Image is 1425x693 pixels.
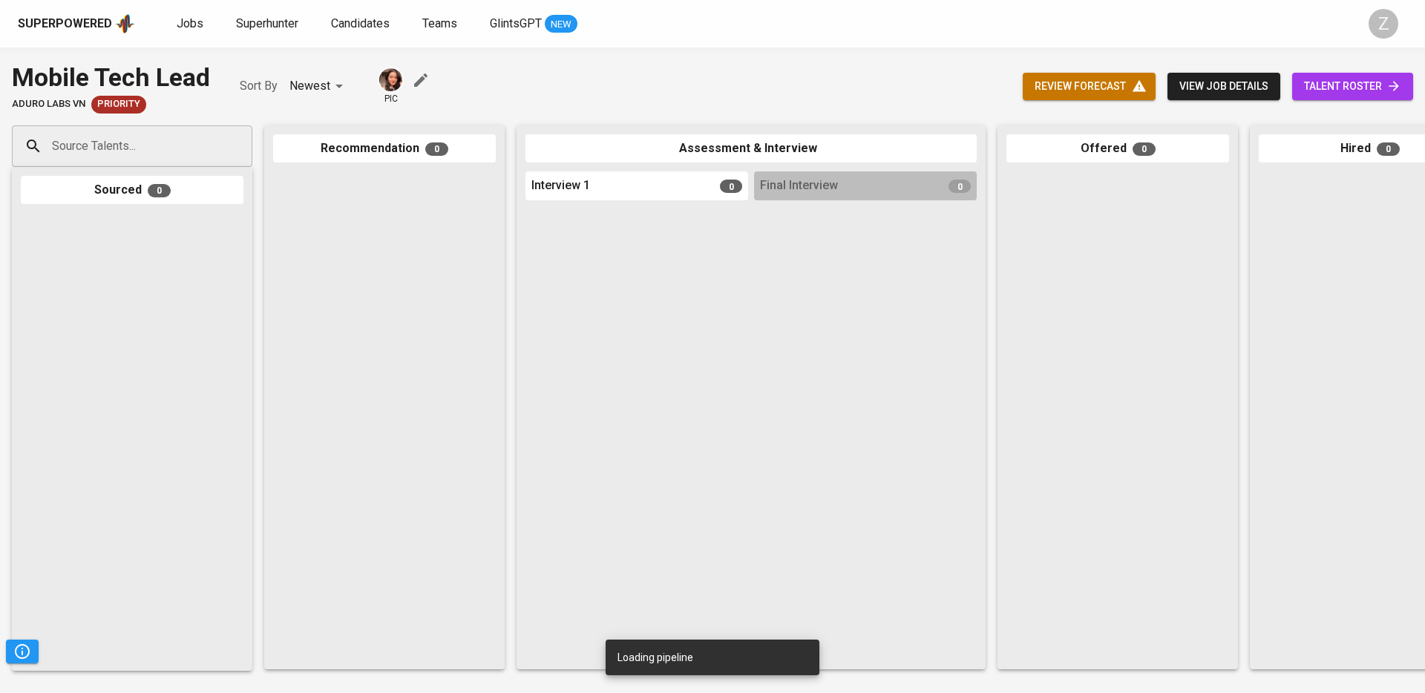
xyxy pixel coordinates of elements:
[236,16,298,30] span: Superhunter
[1179,77,1268,96] span: view job details
[1304,77,1401,96] span: talent roster
[425,142,448,156] span: 0
[273,134,496,163] div: Recommendation
[422,15,460,33] a: Teams
[18,16,112,33] div: Superpowered
[1006,134,1229,163] div: Offered
[1292,73,1413,100] a: talent roster
[236,15,301,33] a: Superhunter
[331,15,393,33] a: Candidates
[760,177,838,194] span: Final Interview
[490,15,577,33] a: GlintsGPT NEW
[91,97,146,111] span: Priority
[12,59,210,96] div: Mobile Tech Lead
[115,13,135,35] img: app logo
[91,96,146,114] div: New Job received from Demand Team
[1023,73,1156,100] button: review forecast
[289,77,330,95] p: Newest
[148,184,171,197] span: 0
[12,97,85,111] span: Aduro Labs VN
[1035,77,1144,96] span: review forecast
[1167,73,1280,100] button: view job details
[490,16,542,30] span: GlintsGPT
[331,16,390,30] span: Candidates
[6,640,39,663] button: Pipeline Triggers
[1377,142,1400,156] span: 0
[545,17,577,32] span: NEW
[531,177,590,194] span: Interview 1
[949,180,971,193] span: 0
[177,15,206,33] a: Jobs
[1133,142,1156,156] span: 0
[617,644,693,671] div: Loading pipeline
[720,180,742,193] span: 0
[525,134,977,163] div: Assessment & Interview
[177,16,203,30] span: Jobs
[378,67,404,105] div: pic
[379,68,402,91] img: thao.thai@glints.com
[21,176,243,205] div: Sourced
[18,13,135,35] a: Superpoweredapp logo
[240,77,278,95] p: Sort By
[244,145,247,148] button: Open
[289,73,348,100] div: Newest
[422,16,457,30] span: Teams
[1369,9,1398,39] div: Z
